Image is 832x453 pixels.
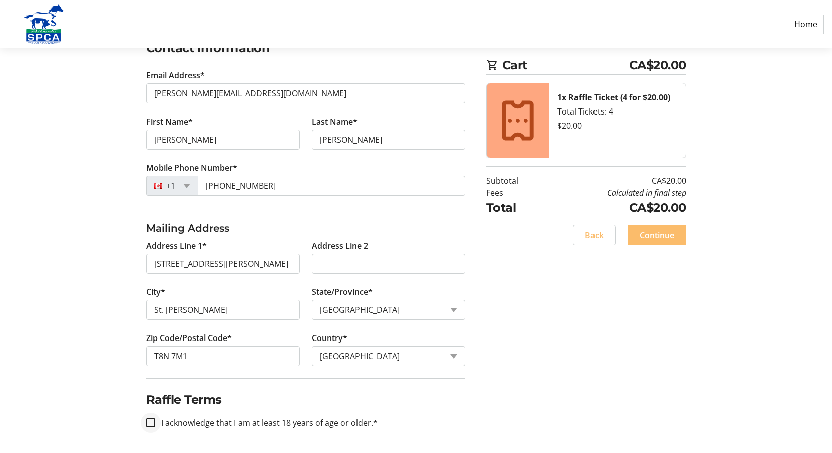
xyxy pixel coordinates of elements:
[557,105,678,118] div: Total Tickets: 4
[502,56,629,74] span: Cart
[155,417,378,429] label: I acknowledge that I am at least 18 years of age or older.*
[585,229,604,241] span: Back
[8,4,79,44] img: Alberta SPCA's Logo
[312,240,368,252] label: Address Line 2
[486,187,544,199] td: Fees
[640,229,674,241] span: Continue
[629,56,686,74] span: CA$20.00
[628,225,686,245] button: Continue
[544,175,686,187] td: CA$20.00
[573,225,616,245] button: Back
[146,220,465,236] h3: Mailing Address
[486,199,544,217] td: Total
[312,116,358,128] label: Last Name*
[198,176,465,196] input: (506) 234-5678
[544,199,686,217] td: CA$20.00
[312,286,373,298] label: State/Province*
[146,116,193,128] label: First Name*
[312,332,347,344] label: Country*
[146,286,165,298] label: City*
[544,187,686,199] td: Calculated in final step
[788,15,824,34] a: Home
[146,254,300,274] input: Address
[146,39,465,57] h2: Contact Information
[146,391,465,409] h2: Raffle Terms
[146,162,237,174] label: Mobile Phone Number*
[146,240,207,252] label: Address Line 1*
[146,300,300,320] input: City
[557,120,678,132] div: $20.00
[146,69,205,81] label: Email Address*
[146,332,232,344] label: Zip Code/Postal Code*
[146,346,300,366] input: Zip or Postal Code
[486,175,544,187] td: Subtotal
[557,92,670,103] strong: 1x Raffle Ticket (4 for $20.00)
